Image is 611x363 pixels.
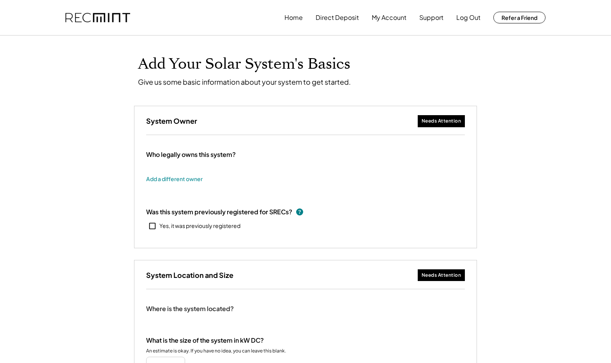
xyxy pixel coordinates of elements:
img: recmint-logotype%403x.png [65,13,130,23]
div: An estimate is okay. If you have no idea, you can leave this blank. [146,348,286,354]
div: Was this system previously registered for SRECs? [146,208,292,216]
h3: System Owner [146,116,197,125]
div: Needs Attention [422,272,461,279]
button: My Account [372,10,406,25]
button: Home [284,10,303,25]
div: Where is the system located? [146,305,234,313]
div: Give us some basic information about your system to get started. [138,77,351,86]
button: Add a different owner [146,173,203,185]
h1: Add Your Solar System's Basics [138,55,473,73]
div: What is the size of the system in kW DC? [146,336,264,345]
div: Needs Attention [422,118,461,125]
div: Who legally owns this system? [146,151,236,159]
button: Log Out [456,10,480,25]
div: Yes, it was previously registered [159,222,240,230]
button: Direct Deposit [316,10,359,25]
h3: System Location and Size [146,270,233,279]
button: Refer a Friend [493,12,546,23]
button: Support [419,10,443,25]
